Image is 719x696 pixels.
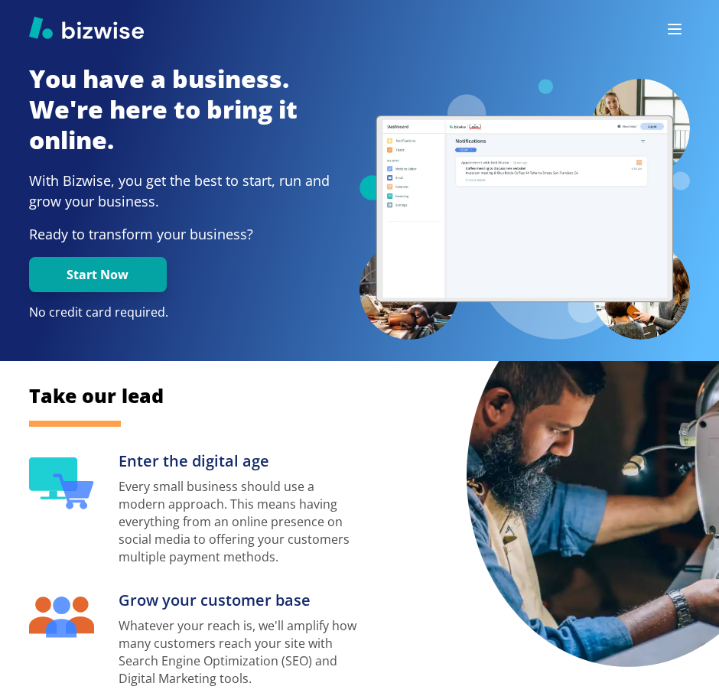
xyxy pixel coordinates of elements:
p: Ready to transform your business? [29,224,359,245]
h3: Enter the digital age [119,450,359,473]
h2: Take our lead [29,382,691,408]
p: Whatever your reach is, we'll amplify how many customers reach your site with Search Engine Optim... [119,617,359,688]
img: Bizwise Logo [29,16,144,39]
img: Grow your customer base Icon [29,597,94,638]
h3: Grow your customer base [119,589,359,612]
a: Start Now [29,268,167,282]
h2: With Bizwise, you get the best to start, run and grow your business. [29,171,359,212]
h1: You have a business. We're here to bring it online. [29,63,359,155]
p: No credit card required. [29,304,359,321]
button: Start Now [29,257,167,292]
img: Enter the digital age Icon [29,457,94,509]
p: Every small business should use a modern approach. This means having everything from an online pr... [119,478,359,566]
